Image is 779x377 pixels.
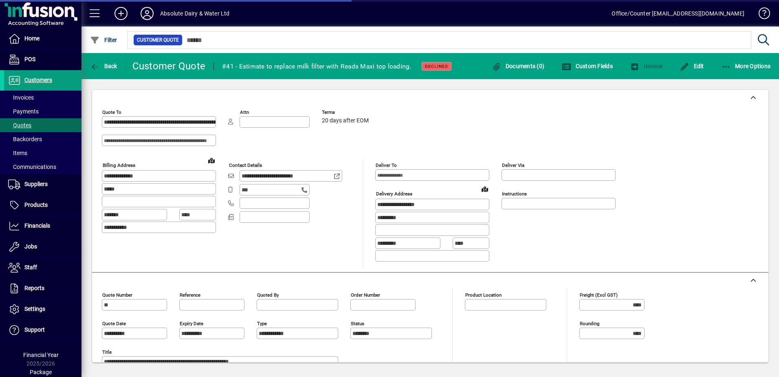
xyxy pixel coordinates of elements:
span: Back [90,63,117,69]
div: Office/Counter [EMAIL_ADDRESS][DOMAIN_NAME] [612,7,744,20]
a: Suppliers [4,174,81,195]
button: Edit [678,59,706,73]
span: Products [24,202,48,208]
span: Suppliers [24,181,48,187]
button: More Options [719,59,773,73]
mat-label: Attn [240,109,249,115]
span: Package [30,369,52,375]
div: Absolute Dairy & Water Ltd [160,7,230,20]
span: Reports [24,285,44,291]
button: Invoice [628,59,665,73]
mat-label: Reference [180,292,200,297]
button: Profile [134,6,160,21]
span: Quotes [8,122,31,129]
mat-label: Product location [465,292,502,297]
a: Knowledge Base [753,2,769,28]
span: Home [24,35,40,42]
div: #41 - Estimate to replace milk filter with Reads Maxi top loading. [222,60,412,73]
button: Custom Fields [559,59,615,73]
button: Back [88,59,119,73]
span: Staff [24,264,37,271]
a: Invoices [4,91,81,104]
span: Jobs [24,243,37,250]
span: Edit [680,63,704,69]
span: Financials [24,222,50,229]
button: Add [108,6,134,21]
span: Customer Quote [137,36,179,44]
span: Backorders [8,136,42,142]
mat-label: Freight (excl GST) [580,292,618,297]
span: Custom Fields [561,63,613,69]
mat-label: Quoted by [257,292,279,297]
a: Home [4,29,81,49]
a: Products [4,195,81,215]
a: View on map [205,154,218,167]
span: Payments [8,108,39,115]
span: Invoice [630,63,662,69]
span: More Options [721,63,771,69]
mat-label: Rounding [580,320,599,326]
mat-label: Quote To [102,109,121,115]
span: Financial Year [23,352,59,358]
a: View on map [478,182,491,195]
mat-label: Title [102,349,112,355]
mat-label: Quote number [102,292,132,297]
span: Terms [322,110,371,115]
mat-label: Deliver via [502,162,524,168]
button: Documents (0) [489,59,546,73]
mat-label: Deliver To [376,162,397,168]
a: Support [4,320,81,340]
span: POS [24,56,35,62]
a: Financials [4,216,81,236]
a: POS [4,49,81,70]
a: Quotes [4,118,81,132]
a: Staff [4,257,81,278]
a: Items [4,146,81,160]
span: Settings [24,306,45,312]
span: Communications [8,164,56,170]
mat-label: Type [257,320,267,326]
span: Items [8,150,27,156]
a: Backorders [4,132,81,146]
button: Filter [88,33,119,47]
a: Payments [4,104,81,118]
span: DECLINED [425,64,448,69]
mat-label: Instructions [502,191,527,197]
mat-label: Status [351,320,364,326]
a: Settings [4,299,81,319]
app-page-header-button: Back [81,59,126,73]
mat-label: Expiry date [180,320,203,326]
span: Documents (0) [491,63,544,69]
span: Support [24,326,45,333]
mat-label: Order number [351,292,380,297]
span: Filter [90,37,117,43]
span: Customers [24,77,52,83]
mat-label: Quote date [102,320,126,326]
a: Jobs [4,237,81,257]
div: Customer Quote [132,60,206,73]
a: Communications [4,160,81,174]
span: Invoices [8,94,34,101]
a: Reports [4,278,81,299]
span: 20 days after EOM [322,118,369,124]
